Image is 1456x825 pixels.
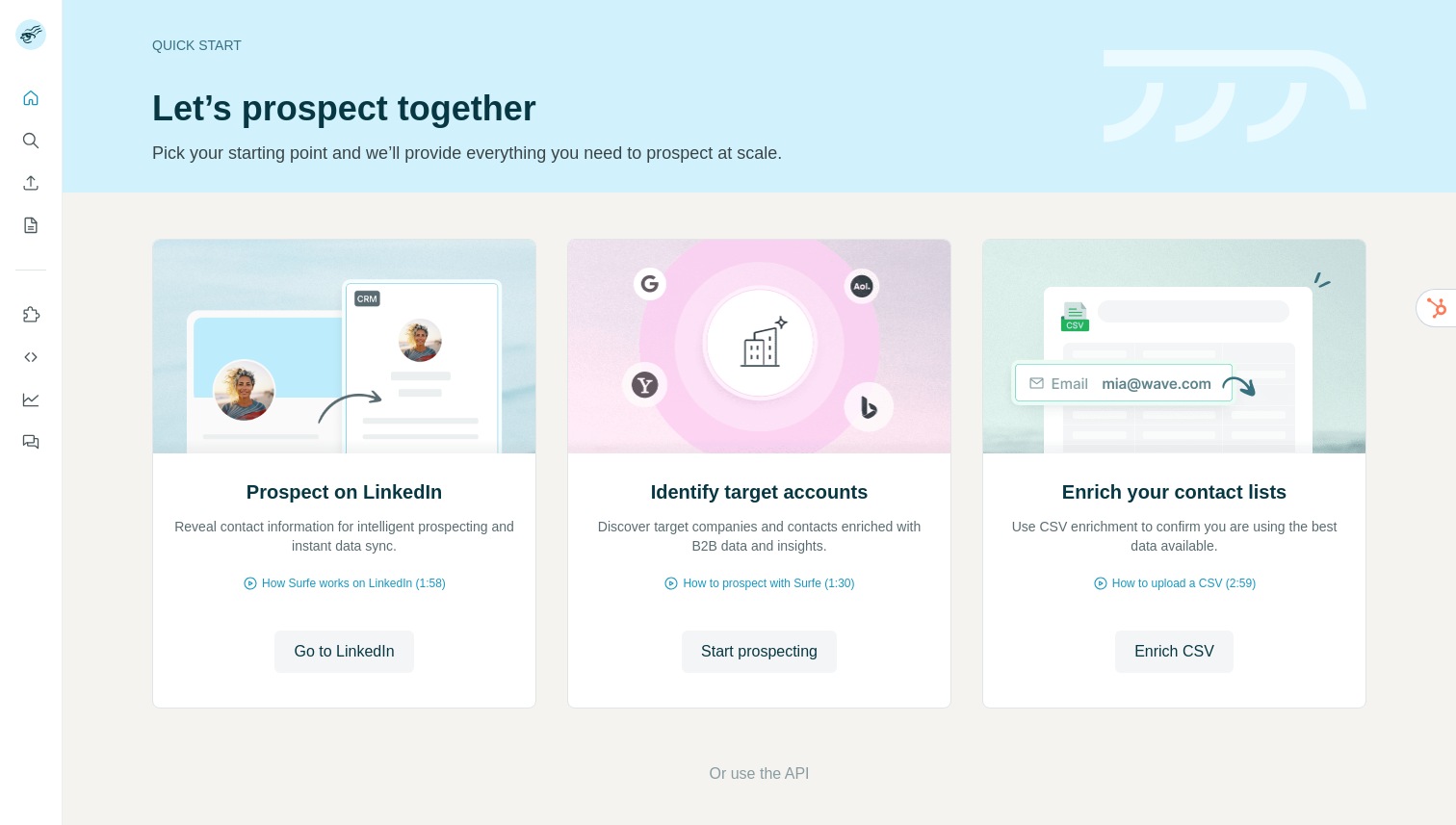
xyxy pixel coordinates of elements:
[152,90,1080,128] h1: Let’s prospect together
[1134,640,1214,663] span: Enrich CSV
[15,81,46,116] button: Quick start
[682,631,837,673] button: Start prospecting
[152,36,1080,55] div: Quick start
[15,123,46,158] button: Search
[15,425,46,459] button: Feedback
[274,631,413,673] button: Go to LinkedIn
[683,575,854,592] span: How to prospect with Surfe (1:30)
[1112,575,1256,592] span: How to upload a CSV (2:59)
[1104,50,1366,143] img: banner
[262,575,446,592] span: How Surfe works on LinkedIn (1:58)
[15,208,46,243] button: My lists
[15,340,46,374] button: Use Surfe API
[15,297,46,332] button: Use Surfe on LinkedIn
[982,240,1366,453] img: Enrich your contact lists
[709,762,809,786] button: Or use the API
[701,640,818,663] span: Start prospecting
[587,517,931,555] p: Discover target companies and contacts enriched with B2B data and insights.
[651,478,869,505] h2: Identify target accounts
[294,640,394,663] span: Go to LinkedIn
[152,140,1080,167] p: Pick your starting point and we’ll provide everything you need to prospect at scale.
[1062,478,1287,505] h2: Enrich your contact lists
[152,240,536,453] img: Prospect on LinkedIn
[1115,631,1234,673] button: Enrich CSV
[15,382,46,417] button: Dashboard
[15,166,46,200] button: Enrich CSV
[567,240,951,453] img: Identify target accounts
[172,517,516,555] p: Reveal contact information for intelligent prospecting and instant data sync.
[247,478,442,505] h2: Prospect on LinkedIn
[1002,517,1346,555] p: Use CSV enrichment to confirm you are using the best data available.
